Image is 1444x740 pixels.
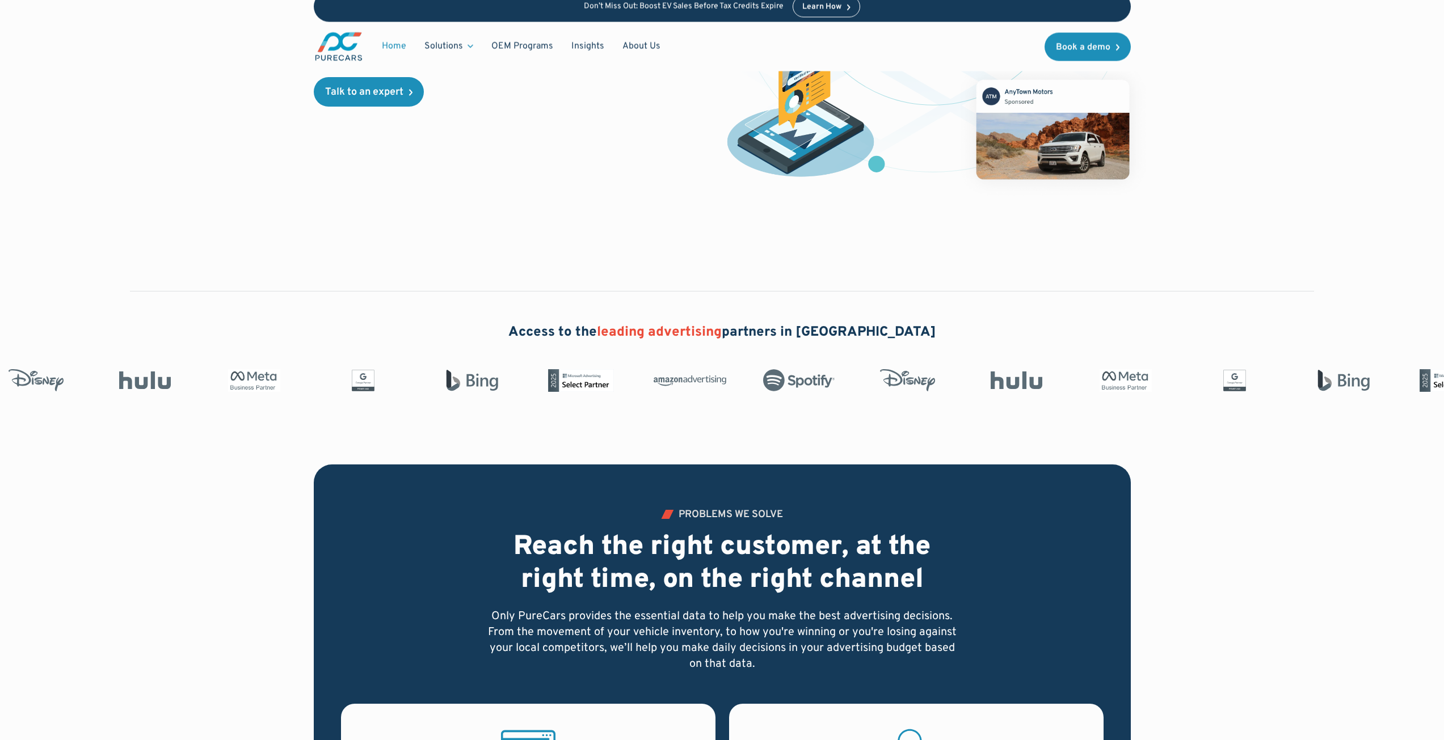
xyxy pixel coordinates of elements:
a: Talk to an expert [314,77,424,107]
div: Talk to an expert [325,87,403,98]
img: Spotify [753,369,826,392]
img: Hulu [100,371,172,390]
img: Bing [427,369,499,392]
img: Meta Business Partner [1080,369,1153,392]
span: leading advertising [597,324,722,341]
h2: Reach the right customer, at the right time, on the right channel [486,531,958,597]
h2: Access to the partners in [GEOGRAPHIC_DATA] [508,323,936,342]
p: Don’t Miss Out: Boost EV Sales Before Tax Credits Expire [584,2,784,11]
img: Meta Business Partner [209,369,281,392]
p: Only PureCars provides the essential data to help you make the best advertising decisions. From t... [486,608,958,672]
a: About Us [613,36,670,57]
img: Hulu [971,371,1044,390]
a: Home [373,36,415,57]
a: OEM Programs [482,36,562,57]
div: Book a demo [1056,43,1110,52]
img: Bing [1298,369,1371,392]
div: PROBLEMS WE SOLVE [679,510,783,520]
img: purecars logo [314,31,364,62]
img: persona of a buyer [716,13,886,182]
img: Google Partner [318,369,390,392]
a: Book a demo [1045,32,1131,61]
a: Insights [562,36,613,57]
img: Microsoft Advertising Partner [536,369,608,392]
img: Google Partner [1189,369,1262,392]
img: Amazon Advertising [645,371,717,390]
div: Learn How [802,3,841,11]
img: mockup of facebook post [955,58,1151,200]
div: Solutions [415,36,482,57]
div: Solutions [424,40,463,53]
a: main [314,31,364,62]
img: Disney [862,369,935,392]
